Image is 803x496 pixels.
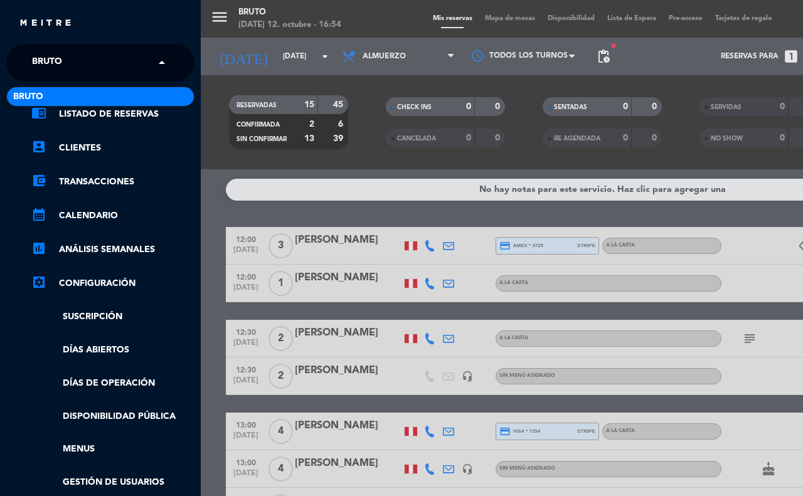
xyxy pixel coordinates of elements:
[31,275,46,290] i: settings_applications
[19,19,72,28] img: MEITRE
[31,139,46,154] i: account_box
[31,107,194,122] a: chrome_reader_modeListado de Reservas
[31,343,194,357] a: Días abiertos
[31,140,194,156] a: account_boxClientes
[31,409,194,424] a: Disponibilidad pública
[31,376,194,391] a: Días de Operación
[32,50,62,76] span: Bruto
[31,207,46,222] i: calendar_month
[13,90,43,104] span: Bruto
[31,475,194,490] a: Gestión de usuarios
[31,208,194,223] a: calendar_monthCalendario
[31,310,194,324] a: Suscripción
[31,105,46,120] i: chrome_reader_mode
[31,173,46,188] i: account_balance_wallet
[31,242,194,257] a: assessmentANÁLISIS SEMANALES
[31,276,194,291] a: Configuración
[31,241,46,256] i: assessment
[31,174,194,189] a: account_balance_walletTransacciones
[31,442,194,456] a: Menus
